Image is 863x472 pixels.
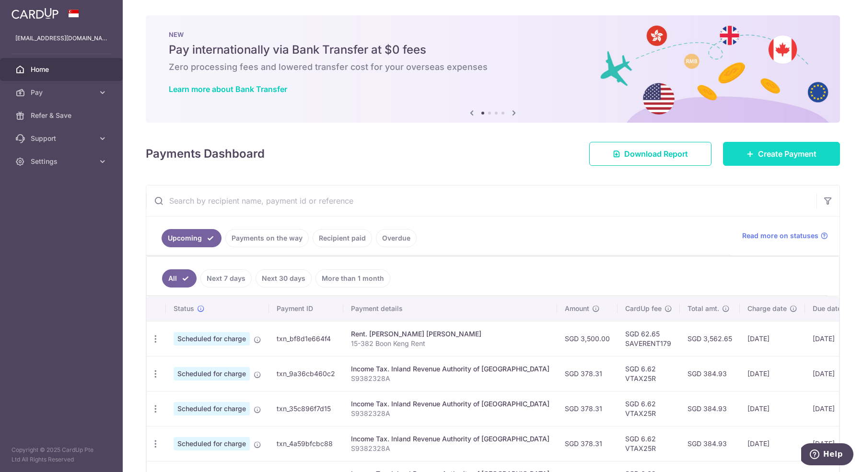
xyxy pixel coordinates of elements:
img: Bank transfer banner [146,15,840,123]
span: Scheduled for charge [174,332,250,345]
span: Scheduled for charge [174,402,250,415]
td: SGD 384.93 [680,426,740,461]
td: SGD 384.93 [680,356,740,391]
a: Read more on statuses [742,231,828,241]
a: Payments on the way [225,229,309,247]
td: txn_4a59bfcbc88 [269,426,343,461]
a: Next 30 days [256,269,312,288]
td: [DATE] [805,391,860,426]
p: 15-382 Boon Keng Rent [351,339,549,348]
td: SGD 62.65 SAVERENT179 [618,321,680,356]
td: SGD 378.31 [557,391,618,426]
span: Home [31,65,94,74]
h6: Zero processing fees and lowered transfer cost for your overseas expenses [169,61,817,73]
a: Next 7 days [200,269,252,288]
iframe: Opens a widget where you can find more information [801,443,853,467]
input: Search by recipient name, payment id or reference [146,185,816,216]
a: Overdue [376,229,417,247]
h5: Pay internationally via Bank Transfer at $0 fees [169,42,817,58]
a: More than 1 month [315,269,390,288]
span: Download Report [624,148,688,160]
td: [DATE] [740,356,805,391]
span: Pay [31,88,94,97]
span: Support [31,134,94,143]
td: SGD 378.31 [557,426,618,461]
a: Learn more about Bank Transfer [169,84,287,94]
td: [DATE] [740,391,805,426]
p: S9382328A [351,374,549,383]
p: NEW [169,31,817,38]
td: [DATE] [740,426,805,461]
th: Payment ID [269,296,343,321]
td: txn_35c896f7d15 [269,391,343,426]
th: Payment details [343,296,557,321]
td: txn_9a36cb460c2 [269,356,343,391]
td: [DATE] [805,426,860,461]
span: CardUp fee [625,304,662,313]
span: Settings [31,157,94,166]
a: Recipient paid [313,229,372,247]
a: Create Payment [723,142,840,166]
span: Total amt. [688,304,719,313]
span: Scheduled for charge [174,437,250,450]
td: [DATE] [740,321,805,356]
div: Income Tax. Inland Revenue Authority of [GEOGRAPHIC_DATA] [351,434,549,444]
p: S9382328A [351,409,549,418]
td: [DATE] [805,321,860,356]
span: Charge date [747,304,787,313]
td: SGD 6.62 VTAX25R [618,391,680,426]
span: Status [174,304,194,313]
div: Income Tax. Inland Revenue Authority of [GEOGRAPHIC_DATA] [351,399,549,409]
td: SGD 384.93 [680,391,740,426]
td: SGD 6.62 VTAX25R [618,356,680,391]
a: Upcoming [162,229,222,247]
h4: Payments Dashboard [146,145,265,162]
span: Create Payment [758,148,816,160]
img: CardUp [12,8,58,19]
td: txn_bf8d1e664f4 [269,321,343,356]
span: Amount [565,304,589,313]
a: Download Report [589,142,711,166]
span: Due date [813,304,841,313]
td: [DATE] [805,356,860,391]
span: Scheduled for charge [174,367,250,380]
p: S9382328A [351,444,549,453]
td: SGD 3,562.65 [680,321,740,356]
p: [EMAIL_ADDRESS][DOMAIN_NAME] [15,34,107,43]
td: SGD 378.31 [557,356,618,391]
td: SGD 3,500.00 [557,321,618,356]
a: All [162,269,197,288]
td: SGD 6.62 VTAX25R [618,426,680,461]
div: Income Tax. Inland Revenue Authority of [GEOGRAPHIC_DATA] [351,364,549,374]
div: Rent. [PERSON_NAME] [PERSON_NAME] [351,329,549,339]
span: Refer & Save [31,111,94,120]
span: Read more on statuses [742,231,818,241]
